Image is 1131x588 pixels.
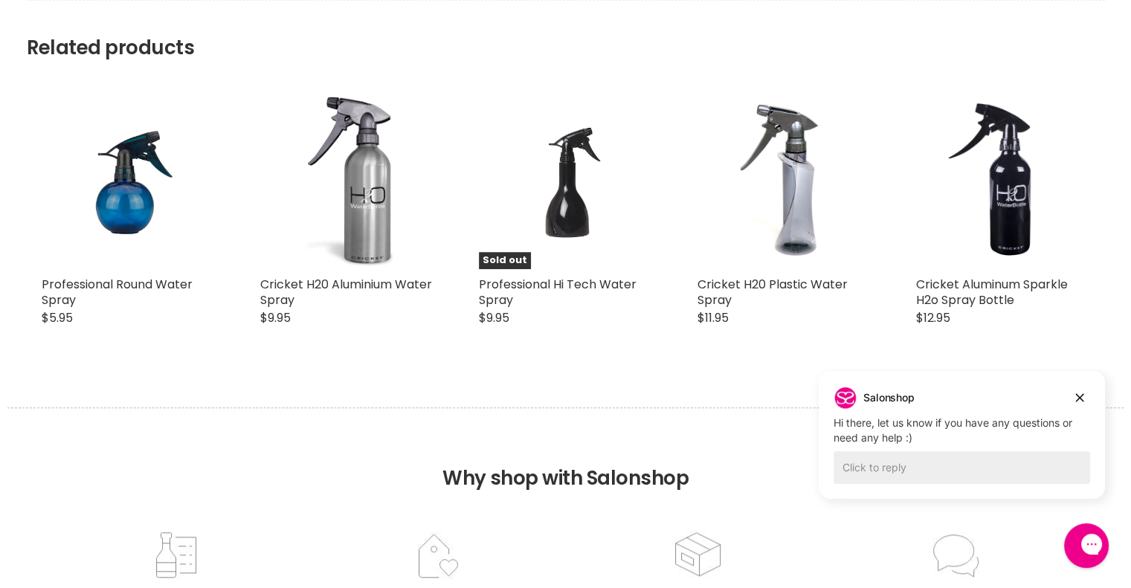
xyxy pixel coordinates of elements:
a: Cricket Aluminum Sparkle H2o Spray Bottle Cricket Aluminum Sparkle H2o Spray Bottle [916,95,1090,269]
a: Cricket H20 Plastic Water Spray [697,95,871,269]
span: $11.95 [697,309,729,326]
span: Sold out [479,252,531,269]
span: $5.95 [42,309,73,326]
a: Cricket H20 Aluminium Water Spray [260,276,432,308]
img: Professional Round Water Spray [71,95,187,269]
a: Cricket Aluminum Sparkle H2o Spray Bottle [916,276,1068,308]
a: Cricket H20 Plastic Water Spray [697,276,848,308]
h2: Why shop with Salonshop [7,407,1124,512]
img: Cricket H20 Aluminium Water Spray [289,95,405,269]
a: Cricket H20 Aluminium Water Spray [260,95,434,269]
span: $12.95 [916,309,950,326]
a: Professional Hi Tech Water Spray [479,276,637,308]
a: Professional Round Water Spray Professional Round Water Spray [42,95,216,269]
a: Professional Round Water Spray [42,276,193,308]
span: $9.95 [479,309,509,326]
iframe: Gorgias live chat campaigns [808,369,1116,521]
span: $9.95 [260,309,291,326]
iframe: Gorgias live chat messenger [1057,518,1116,573]
img: Professional Hi Tech Water Spray [508,95,624,269]
a: Professional Hi Tech Water Spray Sold out [479,95,653,269]
img: Cricket H20 Plastic Water Spray [726,95,842,269]
img: Cricket Aluminum Sparkle H2o Spray Bottle [916,98,1090,265]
